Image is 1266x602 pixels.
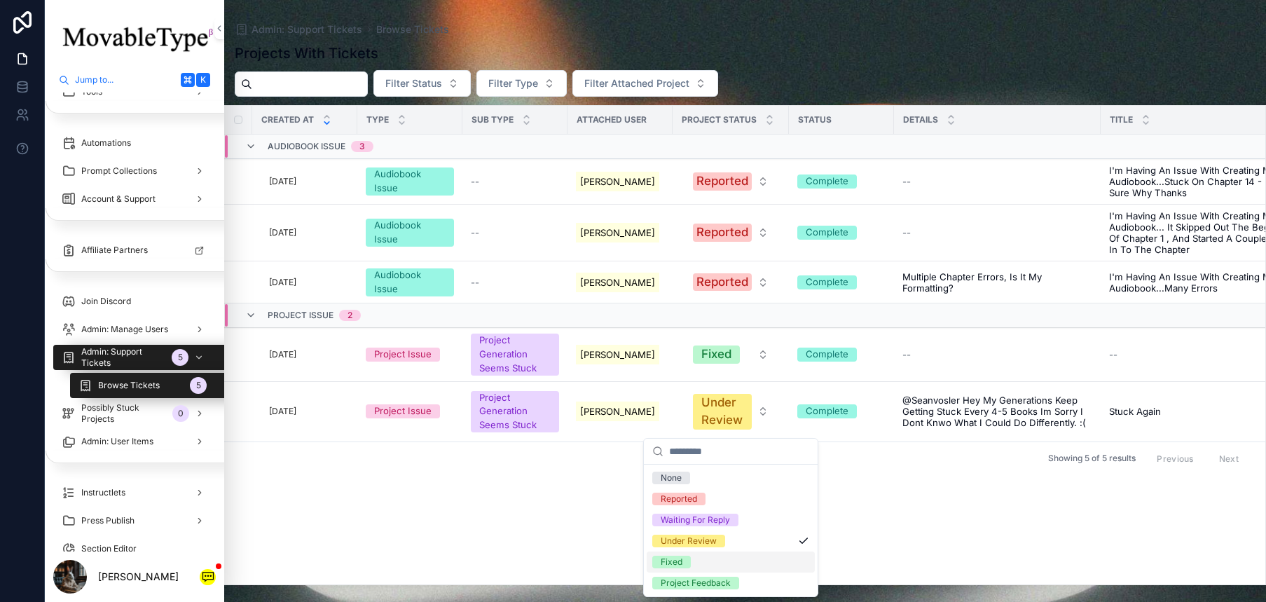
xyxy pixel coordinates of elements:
span: Join Discord [81,296,131,307]
div: Reported [661,493,697,505]
p: [DATE] [269,225,296,240]
a: Select Button [681,339,780,369]
a: [PERSON_NAME] [576,223,664,242]
button: Select Button [682,167,780,196]
span: Admin: Support Tickets [252,22,362,36]
span: Admin: User Items [81,436,153,447]
a: [DATE] [269,275,349,290]
a: [PERSON_NAME] [576,402,664,421]
span: Prompt Collections [81,165,157,177]
div: Project Feedback [661,577,731,589]
span: Jump to... [75,74,175,85]
a: Complete [797,175,886,189]
a: Browse Tickets [376,22,449,36]
a: Complete [797,404,886,418]
a: [PERSON_NAME] [576,345,664,364]
a: Audiobook Issue [366,268,454,296]
div: 5 [172,349,188,366]
a: [PERSON_NAME] [576,172,659,191]
a: [PERSON_NAME] [576,172,664,191]
div: Audiobook Issue [374,219,446,247]
span: [PERSON_NAME] [580,406,655,417]
div: 0 [172,405,189,422]
div: Project Generation Seems Stuck [479,391,551,432]
a: [DATE] [269,347,349,362]
a: [PERSON_NAME] [576,223,659,242]
a: [PERSON_NAME] [576,402,659,421]
span: -- [471,176,479,187]
a: multiple chapter errors, is it my formatting? [902,271,1092,294]
button: Select Button [682,218,780,247]
span: Project Issue [268,310,333,321]
div: Fixed [701,346,731,363]
p: [DATE] [269,174,296,189]
div: Project Issue [374,404,432,418]
span: Admin: Support Tickets [81,346,166,369]
span: -- [471,277,479,288]
a: Complete [797,226,886,240]
a: -- [471,277,559,288]
a: Admin: Manage Users [53,317,216,342]
p: [DATE] [269,275,296,290]
a: -- [471,227,559,238]
a: Complete [797,275,886,289]
button: Select Button [572,70,718,97]
a: Press Publish [53,508,216,533]
a: [PERSON_NAME] [576,273,664,292]
div: 5 [190,377,207,394]
a: Admin: Support Tickets5 [53,345,233,370]
a: Select Button [681,166,780,196]
a: Audiobook Issue [366,219,454,247]
button: Select Button [476,70,567,97]
div: Reported [696,273,748,291]
a: [DATE] [269,404,349,419]
span: Automations [81,137,131,149]
a: Select Button [681,267,780,297]
span: Browse Tickets [98,380,160,391]
h1: Projects With Tickets [235,45,378,62]
a: Prompt Collections [53,158,216,184]
a: Project Generation Seems Stuck [471,391,559,432]
button: Jump to...K [53,67,216,93]
div: Under Review [661,535,717,547]
span: Audiobook Issue [268,141,345,152]
span: Affiliate Partners [81,245,148,256]
a: [DATE] [269,174,349,189]
a: Browse Tickets5 [70,373,233,398]
span: Section Editor [81,543,137,554]
div: Audiobook Issue [374,167,446,196]
span: [PERSON_NAME] [580,349,655,360]
span: Status [798,114,832,125]
a: -- [902,349,1092,360]
span: Admin: Manage Users [81,324,168,335]
span: Created at [261,114,314,125]
span: Details [903,114,938,125]
div: Audiobook Issue [374,268,446,296]
div: Complete [806,404,848,418]
a: Possibly Stuck Projects0 [53,401,216,426]
span: Press Publish [81,515,135,526]
div: Project Generation Seems Stuck [479,334,551,375]
a: Select Button [681,388,780,436]
span: Account & Support [81,193,156,205]
div: Complete [806,175,848,189]
a: -- [902,227,1092,238]
a: Automations [53,130,216,156]
a: Account & Support [53,186,216,212]
span: Showing 5 of 5 results [1048,453,1136,464]
div: Fixed [661,556,682,568]
span: Type [366,114,389,125]
span: Title [1110,114,1133,125]
a: Admin: Support Tickets [235,22,362,36]
a: Audiobook Issue [366,167,454,196]
span: Possibly Stuck Projects [81,402,167,425]
img: App logo [53,18,216,61]
div: Suggestions [644,465,818,596]
a: Select Button [681,217,780,247]
div: Under Review [701,394,743,430]
a: -- [471,176,559,187]
span: -- [902,227,911,238]
span: [PERSON_NAME] [580,176,655,187]
a: Instructlets [53,480,216,505]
